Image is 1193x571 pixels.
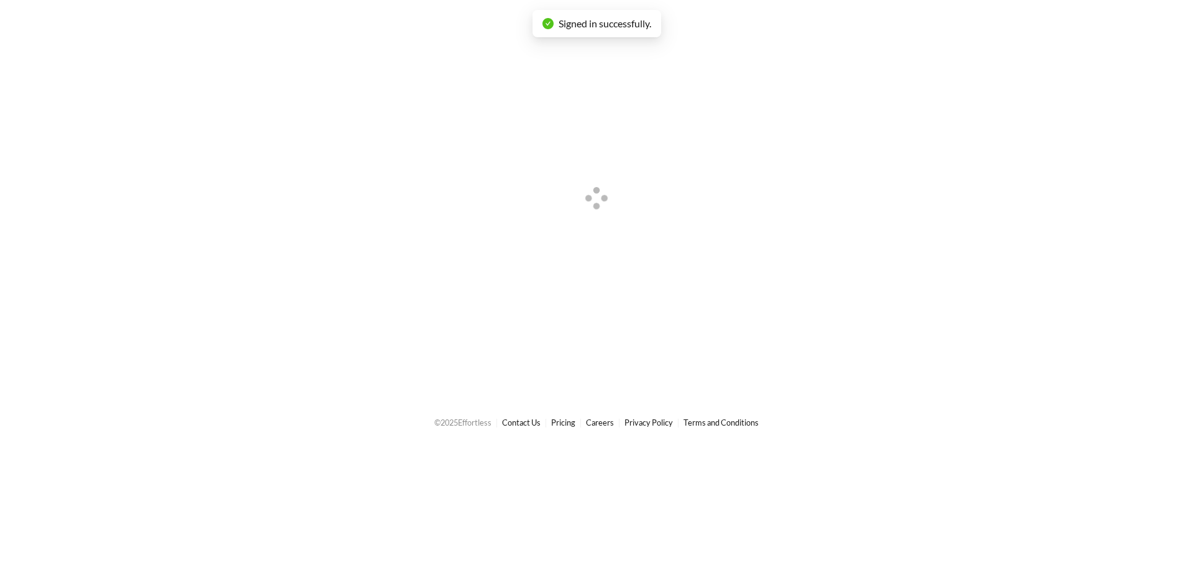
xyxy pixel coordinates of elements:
[586,418,614,427] a: Careers
[624,418,673,427] a: Privacy Policy
[683,418,759,427] a: Terms and Conditions
[434,418,491,427] span: © 2025 Effortless
[542,18,554,29] span: check-circle
[502,418,541,427] a: Contact Us
[559,17,651,29] span: Signed in successfully.
[551,418,575,427] a: Pricing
